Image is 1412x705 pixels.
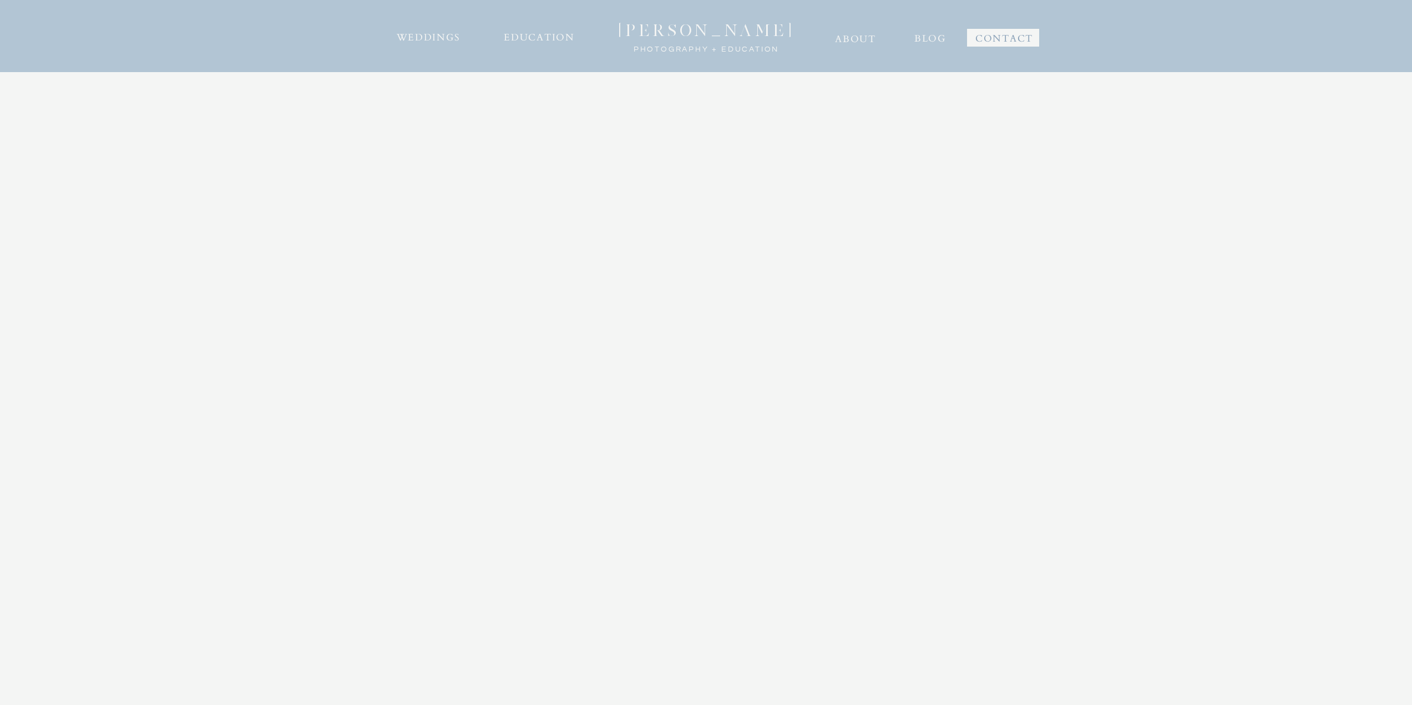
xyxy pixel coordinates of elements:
[395,27,462,45] a: WEDDINGS
[503,27,576,45] a: EDUCATION
[974,28,1035,44] a: CONTACT
[834,29,877,47] a: ABOUT
[606,21,807,36] a: [PERSON_NAME]
[631,43,782,50] a: photography + Education
[914,28,947,44] a: BLOG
